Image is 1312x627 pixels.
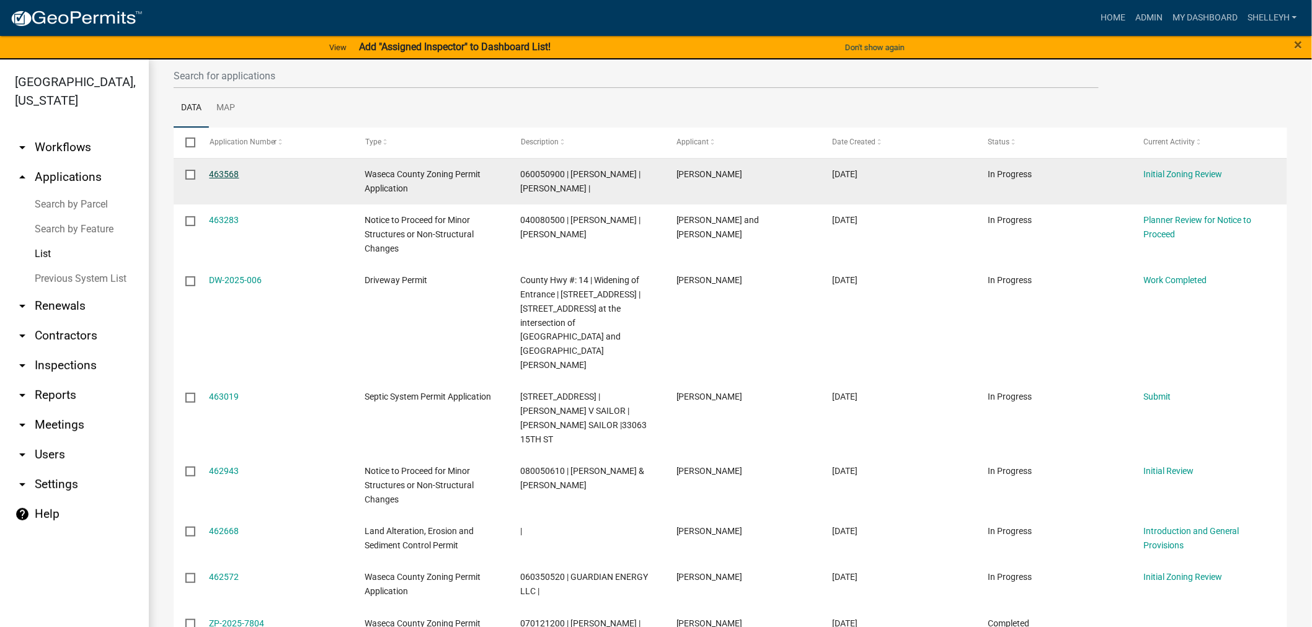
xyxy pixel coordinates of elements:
[197,128,353,157] datatable-header-cell: Application Number
[521,169,641,193] span: 060050900 | CASEY LEE ROBINSON | TRACEY LYNN ROBINSON |
[521,392,647,444] span: 33063 15TH ST | CASSANDRA V SAILOR | SETH L SAILOR |33063 15TH ST
[676,275,743,285] span: Clinton M Rogers
[174,89,209,128] a: Data
[1143,392,1171,401] a: Submit
[15,388,30,403] i: arrow_drop_down
[210,169,239,179] a: 463568
[832,526,858,536] span: 08/12/2025
[1143,526,1239,550] a: Introduction and General Provisions
[988,138,1009,146] span: Status
[15,358,30,373] i: arrow_drop_down
[15,328,30,343] i: arrow_drop_down
[1143,215,1252,239] a: Planner Review for Notice to Proceed
[1295,36,1303,53] span: ×
[988,392,1032,401] span: In Progress
[365,526,474,550] span: Land Alteration, Erosion and Sediment Control Permit
[676,572,743,582] span: LeAnn Erickson
[1168,6,1243,30] a: My Dashboard
[988,466,1032,476] span: In Progress
[840,37,910,58] button: Don't show again
[832,275,858,285] span: 08/13/2025
[665,128,820,157] datatable-header-cell: Applicant
[365,572,481,596] span: Waseca County Zoning Permit Application
[324,37,352,58] a: View
[832,392,858,401] span: 08/12/2025
[832,215,858,225] span: 08/13/2025
[676,138,709,146] span: Applicant
[15,418,30,432] i: arrow_drop_down
[210,275,262,285] a: DW-2025-006
[1143,275,1207,285] a: Work Completed
[365,138,381,146] span: Type
[1143,138,1195,146] span: Current Activity
[521,572,649,596] span: 060350520 | GUARDIAN ENERGY LLC |
[15,447,30,462] i: arrow_drop_down
[832,572,858,582] span: 08/12/2025
[832,138,875,146] span: Date Created
[174,63,1099,89] input: Search for applications
[209,89,242,128] a: Map
[210,215,239,225] a: 463283
[988,169,1032,179] span: In Progress
[15,507,30,522] i: help
[210,526,239,536] a: 462668
[365,215,474,253] span: Notice to Proceed for Minor Structures or Non-Structural Changes
[359,41,551,53] strong: Add "Assigned Inspector" to Dashboard List!
[210,392,239,401] a: 463019
[676,466,743,476] span: John Swaney
[976,128,1132,157] datatable-header-cell: Status
[521,215,641,239] span: 040080500 | JESSE J TESDAHL | ANGELA N TESDAHL
[15,170,30,185] i: arrow_drop_up
[509,128,665,157] datatable-header-cell: Description
[521,466,645,490] span: 080050610 | TYLER & STEPHANIE HUBER
[1143,466,1194,476] a: Initial Review
[988,215,1032,225] span: In Progress
[365,466,474,504] span: Notice to Proceed for Minor Structures or Non-Structural Changes
[15,140,30,155] i: arrow_drop_down
[15,299,30,313] i: arrow_drop_down
[15,477,30,492] i: arrow_drop_down
[1295,37,1303,52] button: Close
[988,526,1032,536] span: In Progress
[521,526,523,536] span: |
[988,275,1032,285] span: In Progress
[676,215,760,239] span: Jesse and Angela Tesdahl
[365,392,492,401] span: Septic System Permit Application
[1243,6,1302,30] a: shelleyh
[365,169,481,193] span: Waseca County Zoning Permit Application
[210,466,239,476] a: 462943
[174,128,197,157] datatable-header-cell: Select
[820,128,976,157] datatable-header-cell: Date Created
[1132,128,1287,157] datatable-header-cell: Current Activity
[1143,572,1222,582] a: Initial Zoning Review
[1096,6,1130,30] a: Home
[210,572,239,582] a: 462572
[365,275,428,285] span: Driveway Permit
[988,572,1032,582] span: In Progress
[832,466,858,476] span: 08/12/2025
[676,169,743,179] span: Casey Lee Robinson
[676,526,743,536] span: Chris Howard
[1130,6,1168,30] a: Admin
[521,275,641,370] span: County Hwy #: 14 | Widening of Entrance | 204 1ST ST W | 204 W First Street at the intersection o...
[521,138,559,146] span: Description
[832,169,858,179] span: 08/13/2025
[676,392,743,401] span: Cassandra Sailor
[210,138,277,146] span: Application Number
[1143,169,1222,179] a: Initial Zoning Review
[353,128,508,157] datatable-header-cell: Type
